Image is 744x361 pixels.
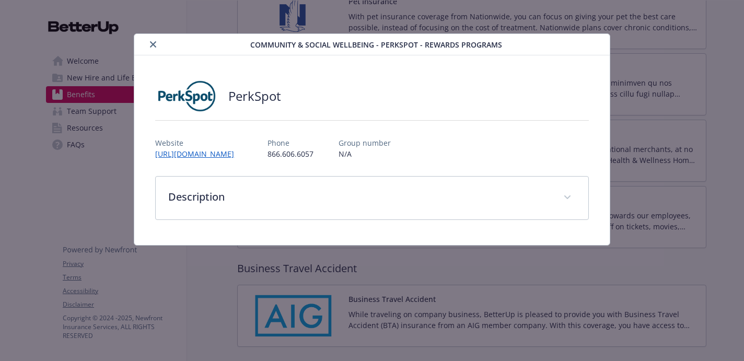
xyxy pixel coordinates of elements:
h2: PerkSpot [228,87,281,105]
span: Community & Social Wellbeing - PerkSpot - Rewards Programs [250,39,502,50]
p: Group number [339,137,391,148]
p: N/A [339,148,391,159]
a: [URL][DOMAIN_NAME] [155,149,242,159]
p: Description [168,189,550,205]
button: close [147,38,159,51]
img: PerkSpot [155,80,218,112]
p: Phone [268,137,313,148]
div: Description [156,177,588,219]
p: Website [155,137,242,148]
p: 866.606.6057 [268,148,313,159]
div: details for plan Community & Social Wellbeing - PerkSpot - Rewards Programs [74,33,669,246]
